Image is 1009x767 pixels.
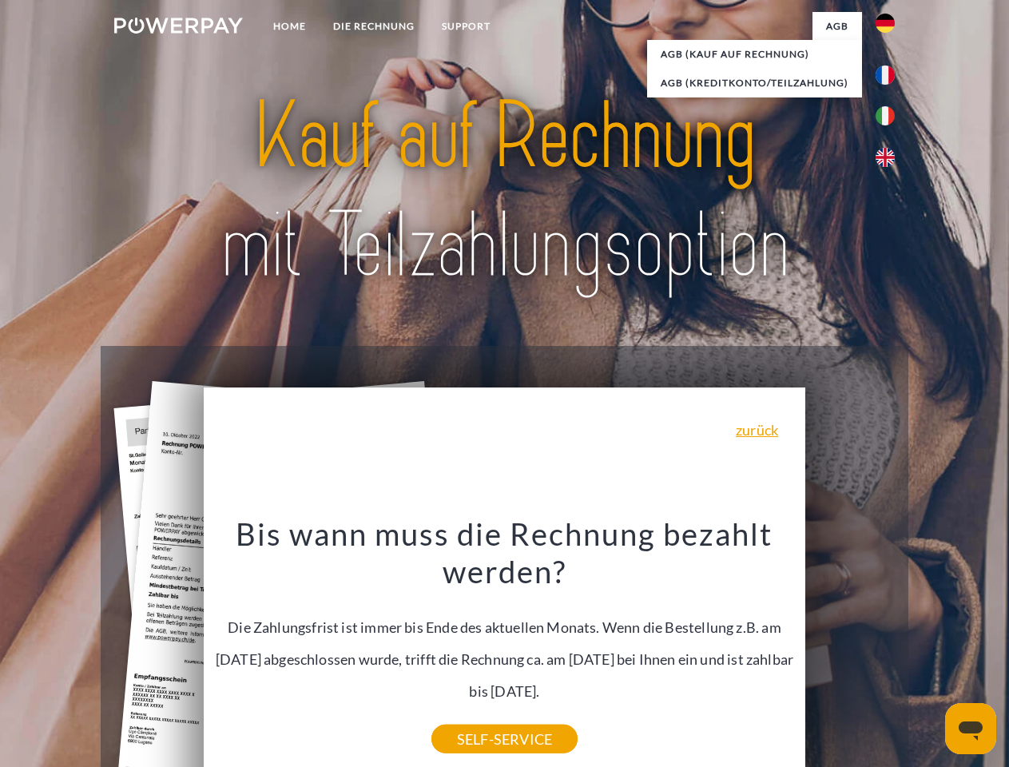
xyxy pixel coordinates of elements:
[876,106,895,125] img: it
[213,515,796,591] h3: Bis wann muss die Rechnung bezahlt werden?
[647,69,862,97] a: AGB (Kreditkonto/Teilzahlung)
[153,77,856,306] img: title-powerpay_de.svg
[876,14,895,33] img: de
[945,703,996,754] iframe: Schaltfläche zum Öffnen des Messaging-Fensters
[876,66,895,85] img: fr
[428,12,504,41] a: SUPPORT
[876,148,895,167] img: en
[647,40,862,69] a: AGB (Kauf auf Rechnung)
[114,18,243,34] img: logo-powerpay-white.svg
[320,12,428,41] a: DIE RECHNUNG
[260,12,320,41] a: Home
[812,12,862,41] a: agb
[213,515,796,739] div: Die Zahlungsfrist ist immer bis Ende des aktuellen Monats. Wenn die Bestellung z.B. am [DATE] abg...
[431,725,578,753] a: SELF-SERVICE
[736,423,778,437] a: zurück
